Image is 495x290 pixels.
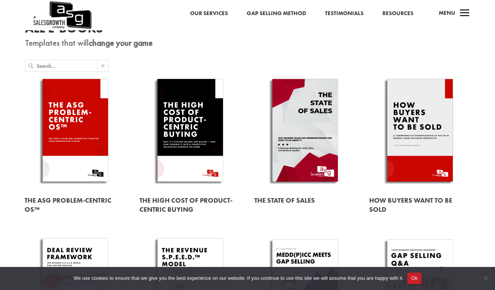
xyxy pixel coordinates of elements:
a: Resources [382,9,413,19]
p: Templates that will [25,39,470,48]
a: Testimonials [325,9,364,19]
span: a [457,6,472,21]
a: Our Services [190,9,228,19]
div: Domain: [DOMAIN_NAME] [20,20,83,26]
strong: change your game [89,37,153,48]
div: Domain Overview [29,45,68,50]
div: Keywords by Traffic [84,45,127,50]
button: Ok [407,273,421,284]
img: website_grey.svg [12,20,18,26]
img: tab_keywords_by_traffic_grey.svg [75,44,81,50]
span: No [482,274,489,282]
div: v 4.0.25 [21,12,37,18]
img: logo_orange.svg [12,12,18,18]
h1: All E-Books [25,22,470,39]
span: Menu [439,9,455,17]
img: tab_domain_overview_orange.svg [20,44,26,50]
a: Gap Selling Method [247,9,306,19]
span: We use cookies to ensure that we give you the best experience on our website. If you continue to ... [74,274,404,282]
input: Search... [37,60,97,71]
